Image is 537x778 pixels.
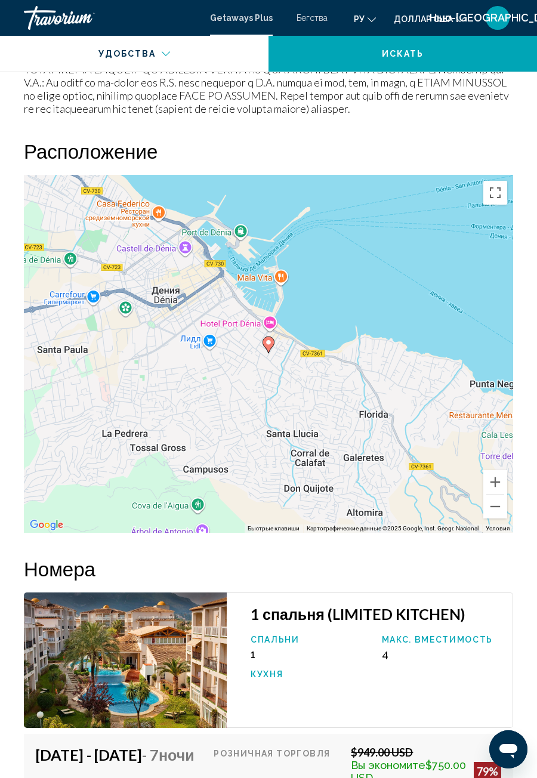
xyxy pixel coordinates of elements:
span: 4 [382,648,388,660]
font: ру [354,14,365,24]
span: искать [382,50,424,59]
a: Бегства [297,13,328,23]
h3: 1 спальня (LIMITED KITCHEN) [251,605,501,623]
a: Травориум [24,6,198,30]
h2: Расположение [24,139,513,163]
span: Вы экономите [351,759,425,771]
span: - 7 [142,746,195,764]
button: Меню пользователя [482,5,513,30]
img: ii_ogi1.jpg [24,592,227,728]
button: Включить полноэкранный режим [483,181,507,205]
a: Открыть эту область в Google Картах (в новом окне) [27,517,66,533]
h2: Номера [24,557,513,581]
button: Быстрые клавиши [248,524,300,533]
a: Условия [486,525,510,532]
button: Изменить язык [354,10,376,27]
h4: [DATE] - [DATE] [36,746,205,764]
font: доллар США [394,14,453,24]
p: Кухня [251,669,370,679]
img: Google [27,517,66,533]
p: Спальни [251,635,370,644]
button: Изменить валюту [394,10,464,27]
div: $949.00 USD [351,746,501,759]
span: ночи [159,746,195,764]
button: искать [268,36,537,72]
iframe: Кнопка запуска окна обмена сообщениями [489,730,527,768]
span: Картографические данные ©2025 Google, Inst. Geogr. Nacional [307,525,479,532]
span: 1 [251,648,255,660]
a: Getaways Plus [210,13,273,23]
button: Увеличить [483,470,507,494]
p: Макс. вместимость [382,635,501,644]
button: Уменьшить [483,495,507,518]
